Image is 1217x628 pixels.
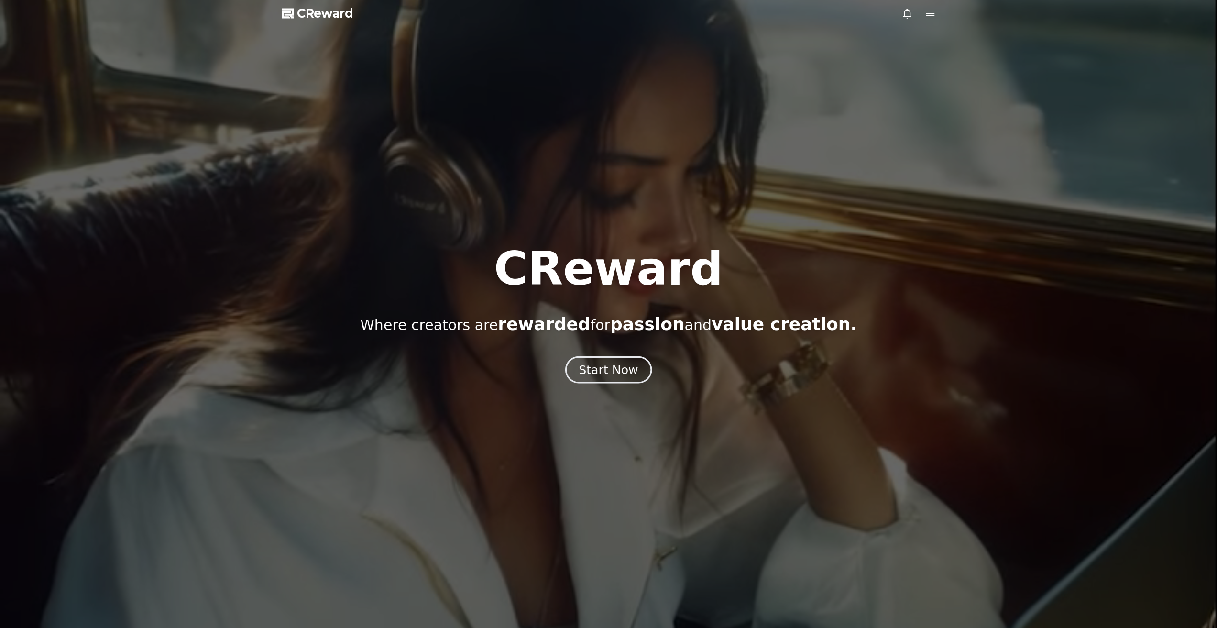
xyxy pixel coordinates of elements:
span: value creation. [712,314,857,334]
h1: CReward [494,246,723,292]
span: passion [610,314,685,334]
span: rewarded [498,314,590,334]
div: Start Now [579,362,638,378]
p: Where creators are for and [360,315,857,334]
a: Start Now [567,366,650,375]
button: Start Now [565,356,652,383]
span: CReward [297,6,353,21]
a: CReward [282,6,353,21]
